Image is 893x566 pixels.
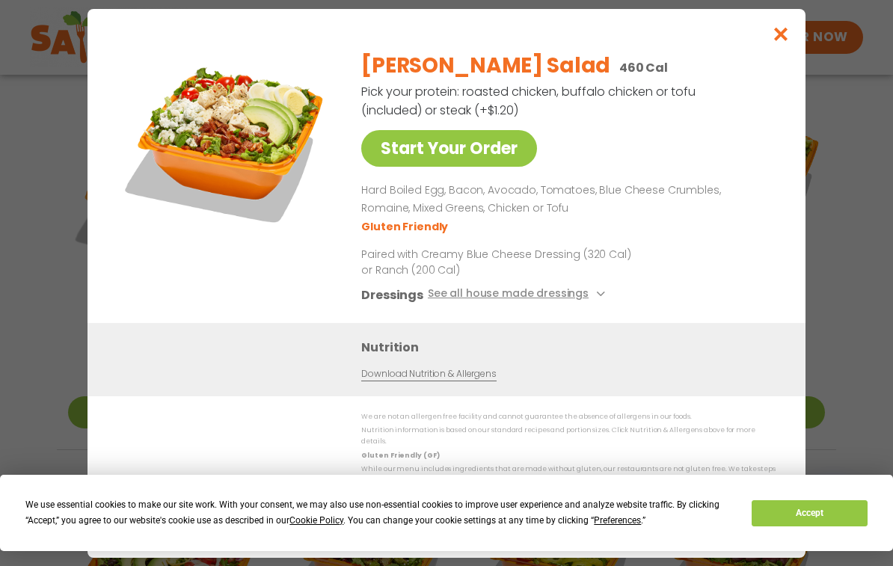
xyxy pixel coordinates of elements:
p: Nutrition information is based on our standard recipes and portion sizes. Click Nutrition & Aller... [361,425,776,448]
p: Hard Boiled Egg, Bacon, Avocado, Tomatoes, Blue Cheese Crumbles, Romaine, Mixed Greens, Chicken o... [361,182,770,218]
strong: Gluten Friendly (GF) [361,450,439,459]
span: Cookie Policy [289,515,343,526]
span: Preferences [594,515,641,526]
li: Gluten Friendly [361,218,450,234]
h2: [PERSON_NAME] Salad [361,50,610,81]
img: Featured product photo for Cobb Salad [121,39,331,248]
p: 460 Cal [619,58,668,77]
p: Paired with Creamy Blue Cheese Dressing (320 Cal) or Ranch (200 Cal) [361,246,638,277]
button: See all house made dressings [428,285,610,304]
p: Pick your protein: roasted chicken, buffalo chicken or tofu (included) or steak (+$1.20) [361,82,698,120]
a: Start Your Order [361,130,537,167]
button: Close modal [757,9,805,59]
p: While our menu includes ingredients that are made without gluten, our restaurants are not gluten ... [361,464,776,487]
h3: Nutrition [361,337,783,356]
button: Accept [752,500,867,526]
h3: Dressings [361,285,423,304]
div: We use essential cookies to make our site work. With your consent, we may also use non-essential ... [25,497,734,529]
a: Download Nutrition & Allergens [361,366,496,381]
p: We are not an allergen free facility and cannot guarantee the absence of allergens in our foods. [361,411,776,422]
